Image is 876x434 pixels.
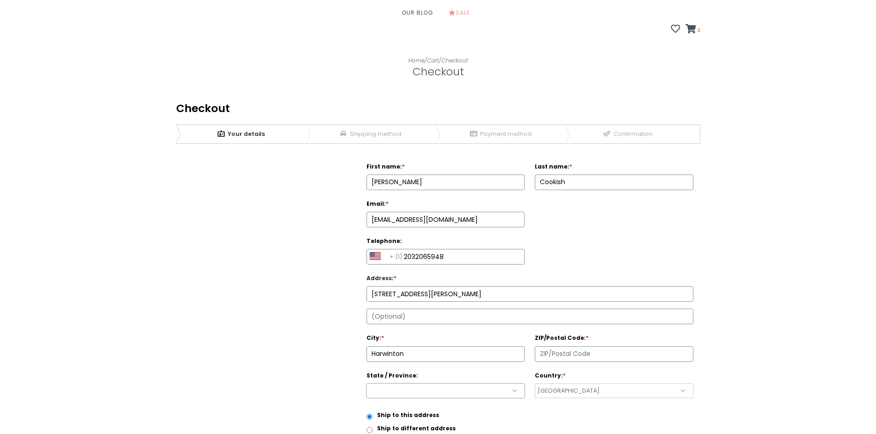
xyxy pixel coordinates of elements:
[366,197,525,208] label: Email:
[535,175,693,190] input: Last name
[367,287,693,301] input: Street name
[469,125,478,143] span: 3
[535,347,693,361] input: ZIP/Postal Code
[366,271,693,282] label: :
[176,125,306,143] a: 1Your details
[686,25,700,34] a: 3
[367,309,693,324] input: Apartment, suite, etc. (optional)
[377,412,439,425] label: Ship to this address
[366,160,525,171] label: First name:
[565,125,690,143] a: 4Confirmation
[535,331,693,342] label: ZIP/Postal Code:
[367,175,525,190] input: First name
[402,6,438,24] a: Our Blog
[367,249,525,264] input: Telephone
[435,125,565,143] a: 3Payment method
[217,125,225,143] span: 1
[176,124,700,144] div: Breadcrumbs
[339,125,348,143] span: 2
[535,369,693,380] label: Country:
[367,347,525,361] input: City
[366,274,392,282] span: Address
[441,56,468,64] a: Checkout
[449,6,475,24] a: Sale
[427,56,439,64] a: Cart
[176,102,700,115] div: Checkout
[306,125,435,143] a: 2Shipping method
[408,56,424,64] a: Home
[696,27,700,34] span: 3
[535,160,693,171] label: Last name:
[366,331,525,342] label: City:
[367,212,525,227] input: Email
[366,234,525,245] label: Telephone:
[366,369,525,380] label: State / Province:
[603,125,611,143] span: 4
